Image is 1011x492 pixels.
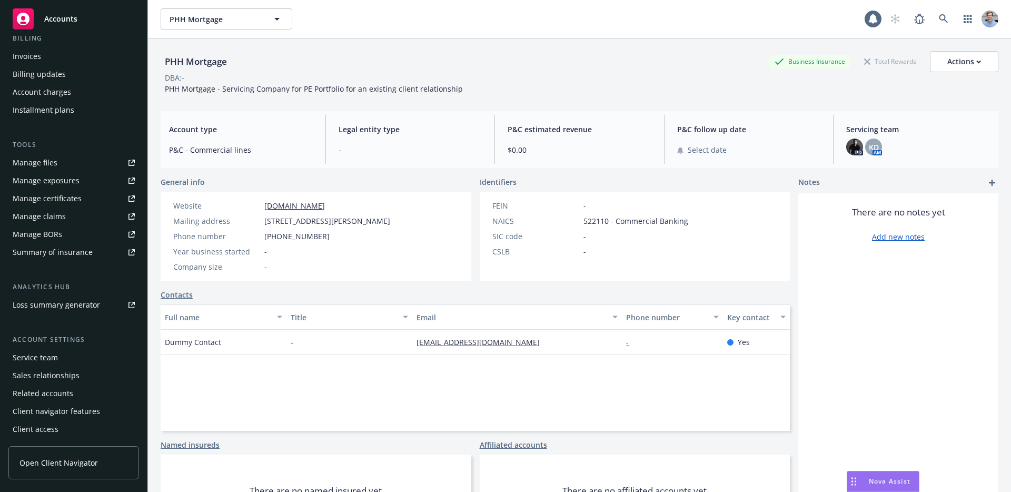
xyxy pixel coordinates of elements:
a: Switch app [957,8,978,29]
div: Billing [8,33,139,44]
a: Client access [8,421,139,438]
span: KD [869,142,879,153]
a: Search [933,8,954,29]
a: Invoices [8,48,139,65]
div: Client access [13,421,58,438]
span: Dummy Contact [165,337,221,348]
div: DBA: - [165,72,184,83]
span: P&C - Commercial lines [169,144,313,155]
a: Report a Bug [909,8,930,29]
a: Installment plans [8,102,139,119]
span: [PHONE_NUMBER] [264,231,330,242]
a: Named insureds [161,439,220,450]
div: Account settings [8,334,139,345]
span: Open Client Navigator [19,457,98,468]
span: Legal entity type [339,124,482,135]
div: Full name [165,312,271,323]
div: Mailing address [173,215,260,227]
div: Manage certificates [13,190,82,207]
img: photo [846,139,863,155]
span: General info [161,176,205,188]
div: Account charges [13,84,71,101]
a: [EMAIL_ADDRESS][DOMAIN_NAME] [417,337,548,347]
a: Sales relationships [8,367,139,384]
div: Installment plans [13,102,74,119]
div: Phone number [626,312,707,323]
a: Manage claims [8,208,139,225]
a: Affiliated accounts [480,439,547,450]
span: - [291,337,293,348]
span: - [264,261,267,272]
div: Business Insurance [769,55,850,68]
div: Phone number [173,231,260,242]
span: Nova Assist [869,477,910,486]
span: Identifiers [480,176,517,188]
button: PHH Mortgage [161,8,292,29]
button: Phone number [622,304,722,330]
a: Account charges [8,84,139,101]
span: Yes [738,337,750,348]
span: There are no notes yet [852,206,945,219]
div: FEIN [492,200,579,211]
div: Company size [173,261,260,272]
div: NAICS [492,215,579,227]
a: Manage BORs [8,226,139,243]
div: Actions [947,52,981,72]
div: Tools [8,140,139,150]
span: P&C follow up date [677,124,821,135]
a: [DOMAIN_NAME] [264,201,325,211]
span: Servicing team [846,124,990,135]
a: Loss summary generator [8,297,139,313]
div: PHH Mortgage [161,55,231,68]
div: Client navigator features [13,403,100,420]
div: Website [173,200,260,211]
div: Related accounts [13,385,73,402]
div: Title [291,312,397,323]
span: [STREET_ADDRESS][PERSON_NAME] [264,215,390,227]
span: $0.00 [508,144,651,155]
span: 522110 - Commercial Banking [583,215,688,227]
div: Loss summary generator [13,297,100,313]
div: Email [417,312,606,323]
span: - [583,200,586,211]
img: photo [982,11,998,27]
span: PHH Mortgage - Servicing Company for PE Portfolio for an existing client relationship [165,84,463,94]
div: CSLB [492,246,579,257]
div: Drag to move [847,471,860,491]
div: SIC code [492,231,579,242]
div: Manage files [13,154,57,171]
a: add [986,176,998,189]
a: Billing updates [8,66,139,83]
div: Total Rewards [859,55,921,68]
div: Sales relationships [13,367,80,384]
button: Email [412,304,622,330]
span: Accounts [44,15,77,23]
div: Year business started [173,246,260,257]
span: - [339,144,482,155]
span: Account type [169,124,313,135]
div: Billing updates [13,66,66,83]
span: Notes [798,176,820,189]
a: Accounts [8,4,139,34]
div: Manage claims [13,208,66,225]
div: Key contact [727,312,774,323]
a: Summary of insurance [8,244,139,261]
span: P&C estimated revenue [508,124,651,135]
a: - [626,337,637,347]
div: Analytics hub [8,282,139,292]
button: Full name [161,304,286,330]
a: Service team [8,349,139,366]
div: Summary of insurance [13,244,93,261]
button: Nova Assist [847,471,919,492]
div: Manage exposures [13,172,80,189]
span: - [264,246,267,257]
a: Contacts [161,289,193,300]
a: Manage certificates [8,190,139,207]
a: Manage exposures [8,172,139,189]
button: Title [286,304,412,330]
div: Service team [13,349,58,366]
div: Invoices [13,48,41,65]
a: Manage files [8,154,139,171]
span: Select date [688,144,727,155]
button: Actions [930,51,998,72]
